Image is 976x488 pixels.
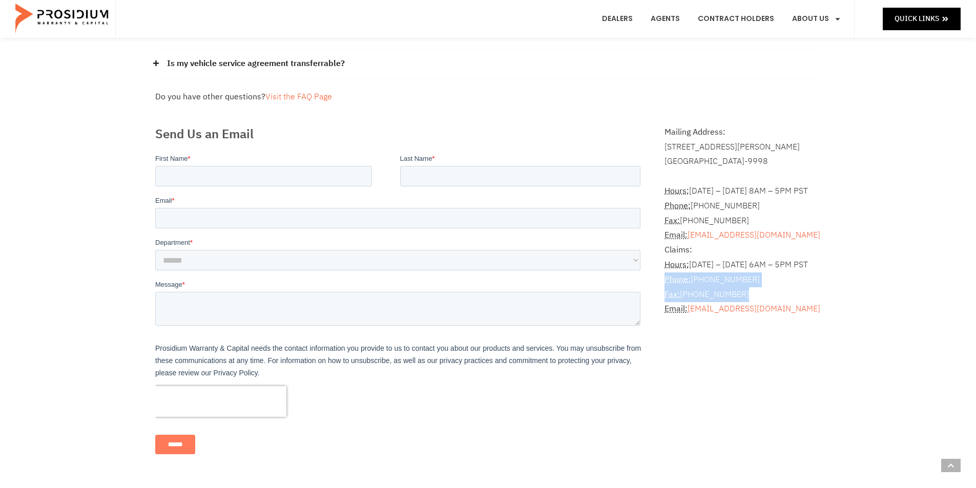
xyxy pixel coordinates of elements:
[895,12,939,25] span: Quick Links
[155,90,821,104] div: Do you have other questions?
[664,126,725,138] b: Mailing Address:
[664,243,821,316] p: [DATE] – [DATE] 6AM – 5PM PST [PHONE_NUMBER] [PHONE_NUMBER]
[883,8,961,30] a: Quick Links
[664,273,691,286] strong: Phone:
[167,56,345,71] a: Is my vehicle service agreement transferrable?
[664,288,680,301] strong: Fax:
[664,244,692,256] b: Claims:
[688,229,820,241] a: [EMAIL_ADDRESS][DOMAIN_NAME]
[664,259,689,271] strong: Hours:
[664,273,691,286] abbr: Phone Number
[664,215,680,227] strong: Fax:
[155,125,645,143] h2: Send Us an Email
[664,154,821,169] div: [GEOGRAPHIC_DATA]-9998
[664,169,821,316] address: [DATE] – [DATE] 8AM – 5PM PST [PHONE_NUMBER] [PHONE_NUMBER]
[664,303,688,315] strong: Email:
[155,154,645,463] iframe: Form 0
[664,215,680,227] abbr: Fax
[664,229,688,241] abbr: Email Address
[664,229,688,241] strong: Email:
[664,288,680,301] abbr: Fax
[664,303,688,315] abbr: Email Address
[664,200,691,212] strong: Phone:
[155,49,821,79] div: Is my vehicle service agreement transferrable?
[664,140,821,155] div: [STREET_ADDRESS][PERSON_NAME]
[664,259,689,271] abbr: Hours
[688,303,820,315] a: [EMAIL_ADDRESS][DOMAIN_NAME]
[664,200,691,212] abbr: Phone Number
[265,91,332,103] a: Visit the FAQ Page
[664,185,689,197] strong: Hours:
[664,185,689,197] abbr: Hours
